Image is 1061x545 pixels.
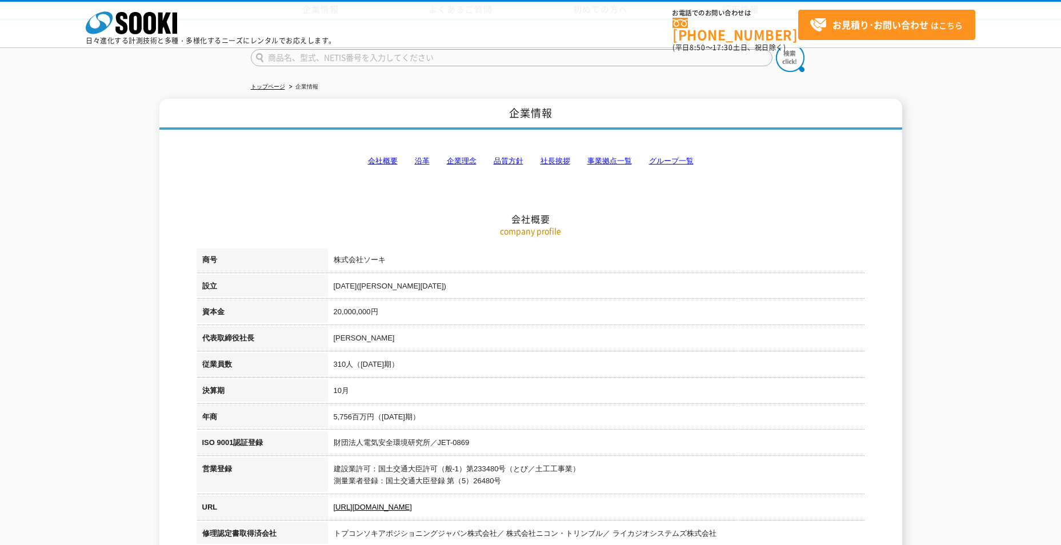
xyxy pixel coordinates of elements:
[328,458,865,496] td: 建設業許可：国土交通大臣許可（般-1）第233480号（とび／土工工事業） 測量業者登録：国土交通大臣登録 第（5）26480号
[328,353,865,379] td: 310人（[DATE]期）
[494,157,523,165] a: 品質方針
[415,157,430,165] a: 沿革
[251,83,285,90] a: トップページ
[798,10,975,40] a: お見積り･お問い合わせはこちら
[712,42,733,53] span: 17:30
[672,18,798,41] a: [PHONE_NUMBER]
[328,300,865,327] td: 20,000,000円
[832,18,928,31] strong: お見積り･お問い合わせ
[197,431,328,458] th: ISO 9001認証登録
[447,157,477,165] a: 企業理念
[672,10,798,17] span: お電話でのお問い合わせは
[328,406,865,432] td: 5,756百万円（[DATE]期）
[540,157,570,165] a: 社長挨拶
[197,496,328,522] th: URL
[251,49,772,66] input: 商品名、型式、NETIS番号を入力してください
[776,43,804,72] img: btn_search.png
[810,17,963,34] span: はこちら
[197,225,865,237] p: company profile
[197,249,328,275] th: 商号
[587,157,632,165] a: 事業拠点一覧
[197,353,328,379] th: 従業員数
[159,99,902,130] h1: 企業情報
[649,157,694,165] a: グループ一覧
[197,300,328,327] th: 資本金
[197,458,328,496] th: 営業登録
[197,99,865,225] h2: 会社概要
[328,249,865,275] td: 株式会社ソーキ
[690,42,706,53] span: 8:50
[197,379,328,406] th: 決算期
[328,275,865,301] td: [DATE]([PERSON_NAME][DATE])
[328,327,865,353] td: [PERSON_NAME]
[672,42,786,53] span: (平日 ～ 土日、祝日除く)
[328,379,865,406] td: 10月
[368,157,398,165] a: 会社概要
[197,275,328,301] th: 設立
[334,503,412,511] a: [URL][DOMAIN_NAME]
[86,37,336,44] p: 日々進化する計測技術と多種・多様化するニーズにレンタルでお応えします。
[197,327,328,353] th: 代表取締役社長
[287,81,318,93] li: 企業情報
[197,406,328,432] th: 年商
[328,431,865,458] td: 財団法人電気安全環境研究所／JET-0869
